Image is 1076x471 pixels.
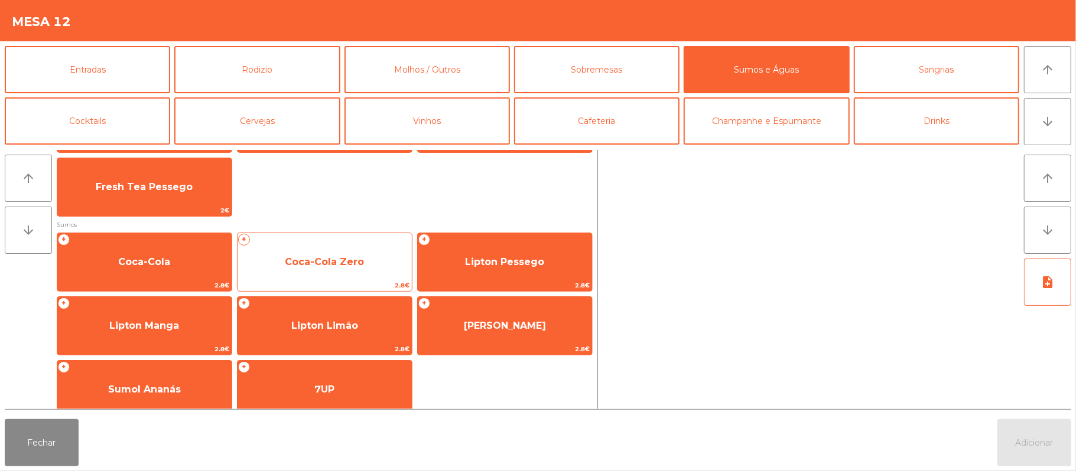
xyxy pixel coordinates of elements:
[238,297,250,309] span: +
[1041,63,1055,77] i: arrow_upward
[1024,207,1071,254] button: arrow_downward
[1024,98,1071,145] button: arrow_downward
[1041,223,1055,237] i: arrow_downward
[57,407,232,418] span: 2.8€
[5,419,79,466] button: Fechar
[314,384,334,395] span: 7UP
[854,46,1019,93] button: Sangrias
[5,207,52,254] button: arrow_downward
[57,344,232,355] span: 2.8€
[12,13,71,31] h4: Mesa 12
[418,297,430,309] span: +
[174,97,340,145] button: Cervejas
[238,407,412,418] span: 2.8€
[1041,275,1055,289] i: note_add
[464,320,546,331] span: [PERSON_NAME]
[5,97,170,145] button: Cocktails
[514,46,680,93] button: Sobremesas
[291,320,358,331] span: Lipton Limão
[108,384,181,395] span: Sumol Ananás
[109,320,179,331] span: Lipton Manga
[21,171,35,185] i: arrow_upward
[684,97,849,145] button: Champanhe e Espumante
[238,280,412,291] span: 2.8€
[514,97,680,145] button: Cafeteria
[174,46,340,93] button: Rodizio
[57,280,232,291] span: 2.8€
[465,256,544,267] span: Lipton Pessego
[1041,171,1055,185] i: arrow_upward
[58,297,70,309] span: +
[1041,115,1055,129] i: arrow_downward
[238,344,412,355] span: 2.8€
[1024,46,1071,93] button: arrow_upward
[418,280,592,291] span: 2.8€
[344,97,510,145] button: Vinhos
[418,234,430,246] span: +
[96,181,193,192] span: Fresh Tea Pessego
[1024,155,1071,202] button: arrow_upward
[57,205,232,216] span: 2€
[5,155,52,202] button: arrow_upward
[854,97,1019,145] button: Drinks
[118,256,170,267] span: Coca-Cola
[21,223,35,237] i: arrow_downward
[238,234,250,246] span: +
[1024,259,1071,306] button: note_add
[684,46,849,93] button: Sumos e Águas
[285,256,364,267] span: Coca-Cola Zero
[5,46,170,93] button: Entradas
[238,361,250,373] span: +
[58,234,70,246] span: +
[57,219,593,230] span: Sumos
[418,344,592,355] span: 2.8€
[58,361,70,373] span: +
[344,46,510,93] button: Molhos / Outros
